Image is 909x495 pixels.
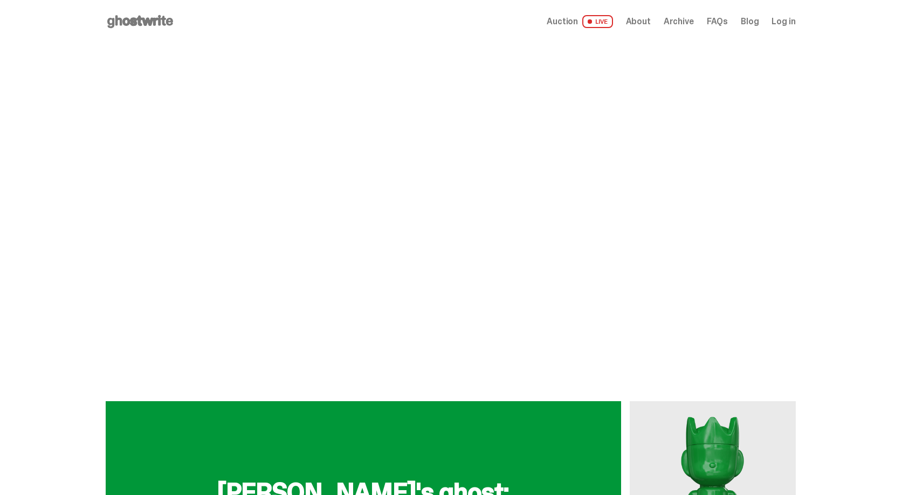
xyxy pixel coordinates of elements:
[582,15,613,28] span: LIVE
[664,17,694,26] a: Archive
[772,17,795,26] a: Log in
[547,15,612,28] a: Auction LIVE
[741,17,759,26] a: Blog
[626,17,651,26] a: About
[707,17,728,26] a: FAQs
[547,17,578,26] span: Auction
